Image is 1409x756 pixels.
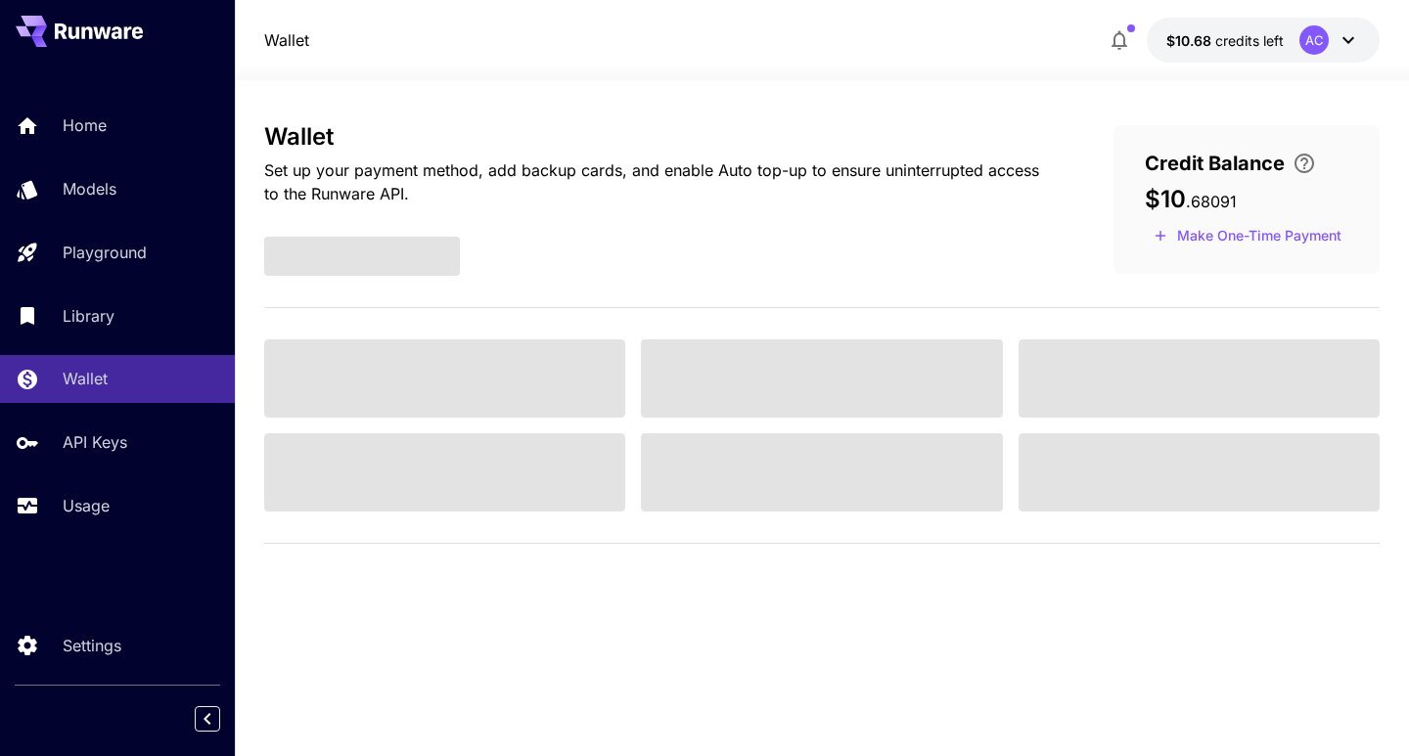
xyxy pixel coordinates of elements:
[264,28,309,52] a: Wallet
[1285,152,1324,175] button: Enter your card details and choose an Auto top-up amount to avoid service interruptions. We'll au...
[1145,149,1285,178] span: Credit Balance
[63,494,110,517] p: Usage
[63,367,108,390] p: Wallet
[1166,30,1284,51] div: $10.68091
[63,241,147,264] p: Playground
[264,28,309,52] nav: breadcrumb
[63,113,107,137] p: Home
[63,304,114,328] p: Library
[1215,32,1284,49] span: credits left
[209,701,235,736] div: Collapse sidebar
[63,430,127,454] p: API Keys
[63,634,121,657] p: Settings
[63,177,116,200] p: Models
[1147,18,1380,63] button: $10.68091AC
[264,123,1051,151] h3: Wallet
[1186,192,1237,211] span: . 68091
[1299,25,1329,55] div: AC
[264,158,1051,205] p: Set up your payment method, add backup cards, and enable Auto top-up to ensure uninterrupted acce...
[1145,221,1350,251] button: Make a one-time, non-recurring payment
[195,706,220,732] button: Collapse sidebar
[1166,32,1215,49] span: $10.68
[1145,185,1186,213] span: $10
